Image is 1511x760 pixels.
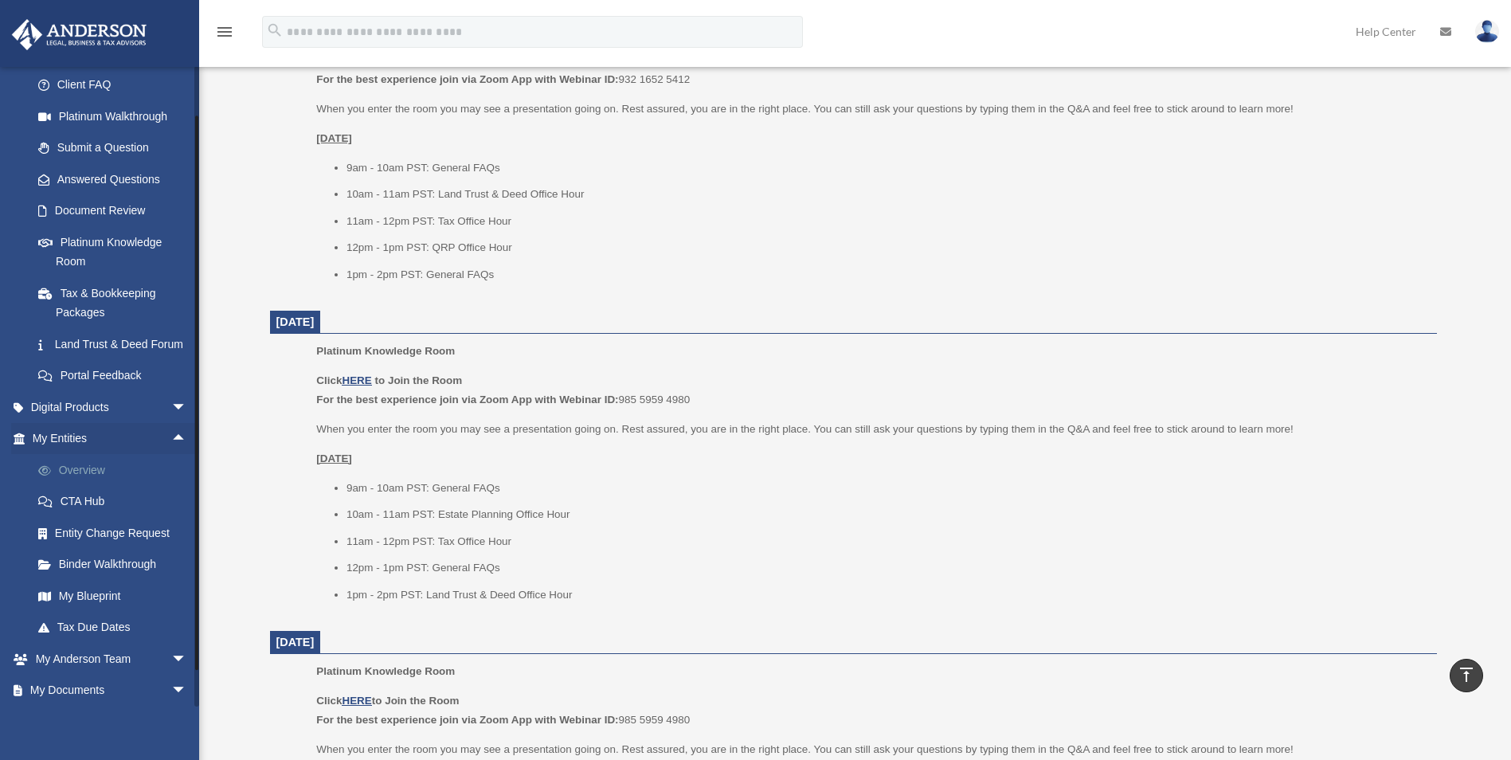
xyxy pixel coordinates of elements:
[22,517,211,549] a: Entity Change Request
[316,51,1425,88] p: 932 1652 5412
[316,371,1425,409] p: 985 5959 4980
[1450,659,1483,692] a: vertical_align_top
[346,238,1426,257] li: 12pm - 1pm PST: QRP Office Hour
[316,452,352,464] u: [DATE]
[346,505,1426,524] li: 10am - 11am PST: Estate Planning Office Hour
[346,185,1426,204] li: 10am - 11am PST: Land Trust & Deed Office Hour
[316,665,455,677] span: Platinum Knowledge Room
[171,391,203,424] span: arrow_drop_down
[316,73,618,85] b: For the best experience join via Zoom App with Webinar ID:
[346,479,1426,498] li: 9am - 10am PST: General FAQs
[316,714,618,726] b: For the best experience join via Zoom App with Webinar ID:
[22,454,211,486] a: Overview
[375,374,463,386] b: to Join the Room
[346,558,1426,578] li: 12pm - 1pm PST: General FAQs
[171,675,203,707] span: arrow_drop_down
[266,22,284,39] i: search
[7,19,151,50] img: Anderson Advisors Platinum Portal
[346,265,1426,284] li: 1pm - 2pm PST: General FAQs
[22,226,203,277] a: Platinum Knowledge Room
[346,159,1426,178] li: 9am - 10am PST: General FAQs
[316,420,1425,439] p: When you enter the room you may see a presentation going on. Rest assured, you are in the right p...
[11,423,211,455] a: My Entitiesarrow_drop_up
[346,586,1426,605] li: 1pm - 2pm PST: Land Trust & Deed Office Hour
[22,328,211,360] a: Land Trust & Deed Forum
[22,132,211,164] a: Submit a Question
[316,100,1425,119] p: When you enter the room you may see a presentation going on. Rest assured, you are in the right p...
[171,643,203,676] span: arrow_drop_down
[316,374,374,386] b: Click
[215,22,234,41] i: menu
[11,706,211,738] a: Online Learningarrow_drop_down
[22,360,211,392] a: Portal Feedback
[171,423,203,456] span: arrow_drop_up
[171,706,203,738] span: arrow_drop_down
[22,69,211,101] a: Client FAQ
[22,277,211,328] a: Tax & Bookkeeping Packages
[1475,20,1499,43] img: User Pic
[316,691,1425,729] p: 985 5959 4980
[316,132,352,144] u: [DATE]
[215,28,234,41] a: menu
[276,315,315,328] span: [DATE]
[1457,665,1476,684] i: vertical_align_top
[276,636,315,648] span: [DATE]
[11,391,211,423] a: Digital Productsarrow_drop_down
[342,374,371,386] a: HERE
[22,195,211,227] a: Document Review
[346,212,1426,231] li: 11am - 12pm PST: Tax Office Hour
[316,345,455,357] span: Platinum Knowledge Room
[316,695,459,707] b: Click to Join the Room
[11,643,211,675] a: My Anderson Teamarrow_drop_down
[316,394,618,405] b: For the best experience join via Zoom App with Webinar ID:
[11,675,211,707] a: My Documentsarrow_drop_down
[22,100,211,132] a: Platinum Walkthrough
[22,580,211,612] a: My Blueprint
[22,612,211,644] a: Tax Due Dates
[22,486,211,518] a: CTA Hub
[342,695,371,707] a: HERE
[346,532,1426,551] li: 11am - 12pm PST: Tax Office Hour
[22,163,211,195] a: Answered Questions
[22,549,211,581] a: Binder Walkthrough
